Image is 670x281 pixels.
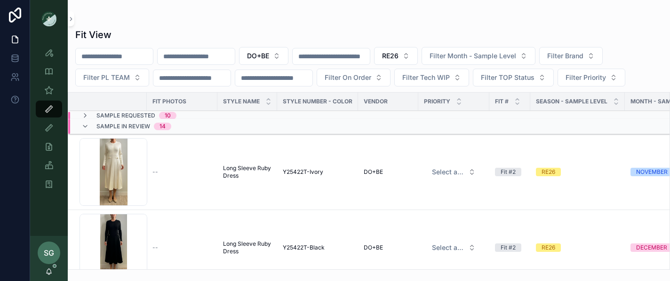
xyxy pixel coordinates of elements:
span: Vendor [364,98,388,105]
span: Fit # [495,98,509,105]
a: Select Button [424,163,484,181]
button: Select Button [473,69,554,86]
span: Sample Requested [96,112,155,119]
div: Fit #2 [501,243,516,252]
a: Fit #2 [495,168,525,176]
span: -- [152,244,158,251]
span: DO+BE [364,168,383,176]
div: Fit #2 [501,168,516,176]
span: Filter Tech WIP [402,73,450,82]
span: SG [44,247,54,258]
button: Select Button [539,47,603,65]
span: Filter PL TEAM [83,73,130,82]
img: App logo [41,11,56,26]
span: Y25422T-Ivory [283,168,323,176]
button: Select Button [558,69,625,86]
div: RE26 [542,168,555,176]
button: Select Button [75,69,149,86]
a: Y25422T-Black [283,244,352,251]
a: Y25422T-Ivory [283,168,352,176]
span: Select a HP FIT LEVEL [432,243,464,252]
span: -- [152,168,158,176]
a: Select Button [424,239,484,257]
button: Select Button [317,69,391,86]
span: Fit Photos [152,98,186,105]
a: DO+BE [364,244,413,251]
span: Season - Sample Level [536,98,607,105]
span: STYLE NAME [223,98,260,105]
a: RE26 [536,243,619,252]
button: Select Button [424,239,483,256]
span: Filter On Order [325,73,371,82]
div: NOVEMBER [636,168,668,176]
button: Select Button [422,47,535,65]
div: scrollable content [30,38,68,205]
span: Style Number - Color [283,98,352,105]
span: Filter Brand [547,51,583,61]
a: -- [152,244,212,251]
a: DO+BE [364,168,413,176]
button: Select Button [374,47,418,65]
span: Filter Priority [566,73,606,82]
span: RE26 [382,51,399,61]
div: RE26 [542,243,555,252]
span: Y25422T-Black [283,244,325,251]
a: Fit #2 [495,243,525,252]
button: Select Button [394,69,469,86]
span: Filter TOP Status [481,73,534,82]
span: Sample In Review [96,123,150,130]
h1: Fit View [75,28,112,41]
span: PRIORITY [424,98,450,105]
div: 10 [165,112,171,119]
span: DO+BE [364,244,383,251]
a: -- [152,168,212,176]
button: Select Button [424,164,483,180]
div: 14 [160,123,166,130]
span: DO+BE [247,51,269,61]
span: Select a HP FIT LEVEL [432,167,464,177]
a: Long Sleeve Ruby Dress [223,164,271,180]
a: Long Sleeve Ruby Dress [223,240,271,255]
div: DECEMBER [636,243,667,252]
button: Select Button [239,47,288,65]
a: RE26 [536,168,619,176]
span: Filter Month - Sample Level [430,51,516,61]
